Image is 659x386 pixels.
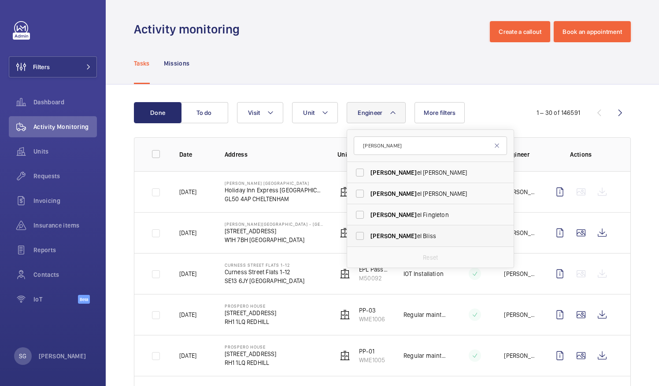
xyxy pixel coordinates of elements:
[225,349,277,358] p: [STREET_ADDRESS]
[134,21,245,37] h1: Activity monitoring
[134,59,150,68] p: Tasks
[370,189,492,198] span: el [PERSON_NAME]
[179,351,196,360] p: [DATE]
[490,21,550,42] button: Create a callout
[358,109,382,116] span: Engineer
[504,150,535,159] p: Engineer
[340,309,350,320] img: elevator.svg
[340,350,350,361] img: elevator.svg
[340,187,350,197] img: elevator.svg
[303,109,315,116] span: Unit
[359,315,385,324] p: WME1006
[225,227,324,235] p: [STREET_ADDRESS]
[415,102,465,123] button: More filters
[504,310,535,319] p: [PERSON_NAME]
[33,98,97,107] span: Dashboard
[164,59,190,68] p: Missions
[225,150,324,159] p: Address
[33,295,78,304] span: IoT
[370,210,492,219] span: el Fingleton
[225,309,277,317] p: [STREET_ADDRESS]
[359,274,389,283] p: M50092
[340,268,350,279] img: elevator.svg
[504,228,535,237] p: [PERSON_NAME]
[19,352,26,360] p: SG
[33,147,97,156] span: Units
[237,102,283,123] button: Visit
[504,269,535,278] p: [PERSON_NAME]
[359,356,385,364] p: WME1005
[78,295,90,304] span: Beta
[404,310,446,319] p: Regular maintenance
[370,168,492,177] span: el [PERSON_NAME]
[537,108,580,117] div: 1 – 30 of 146591
[225,276,305,285] p: SE13 6JY [GEOGRAPHIC_DATA]
[424,109,455,116] span: More filters
[225,317,277,326] p: RH1 1LQ REDHILL
[248,109,260,116] span: Visit
[33,62,50,71] span: Filters
[370,232,417,239] span: [PERSON_NAME]
[292,102,338,123] button: Unit
[33,270,97,279] span: Contacts
[33,246,97,254] span: Reports
[225,262,305,268] p: Curness Street Flats 1-12
[225,186,324,195] p: Holiday Inn Express [GEOGRAPHIC_DATA], an [GEOGRAPHIC_DATA]
[370,169,417,176] span: [PERSON_NAME]
[225,221,324,227] p: [PERSON_NAME][GEOGRAPHIC_DATA] - [GEOGRAPHIC_DATA]
[33,196,97,205] span: Invoicing
[359,347,385,356] p: PP-01
[179,150,211,159] p: Date
[179,310,196,319] p: [DATE]
[179,187,196,196] p: [DATE]
[179,228,196,237] p: [DATE]
[359,306,385,315] p: PP-03
[33,122,97,131] span: Activity Monitoring
[337,150,389,159] p: Unit
[549,150,613,159] p: Actions
[225,195,324,203] p: GL50 4AP CHELTENHAM
[404,269,444,278] p: IOT Installation
[225,344,277,349] p: Prospero House
[179,269,196,278] p: [DATE]
[370,211,417,218] span: [PERSON_NAME]
[354,136,507,155] input: Search by engineer
[554,21,631,42] button: Book an appointment
[9,56,97,77] button: Filters
[33,221,97,230] span: Insurance items
[347,102,406,123] button: Engineer
[225,235,324,244] p: W1H 7BH [GEOGRAPHIC_DATA]
[423,253,438,262] p: Reset
[504,187,535,196] p: [PERSON_NAME]
[359,265,389,274] p: EPL Passenger Lift Flats 1-12
[370,190,417,197] span: [PERSON_NAME]
[134,102,181,123] button: Done
[404,351,446,360] p: Regular maintenance
[340,228,350,238] img: elevator.svg
[225,303,277,309] p: Prospero House
[225,268,305,276] p: Curness Street Flats 1-12
[504,351,535,360] p: [PERSON_NAME]
[370,232,492,240] span: el Bliss
[225,358,277,367] p: RH1 1LQ REDHILL
[33,172,97,180] span: Requests
[225,180,324,186] p: [PERSON_NAME] [GEOGRAPHIC_DATA]
[39,352,86,360] p: [PERSON_NAME]
[181,102,228,123] button: To do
